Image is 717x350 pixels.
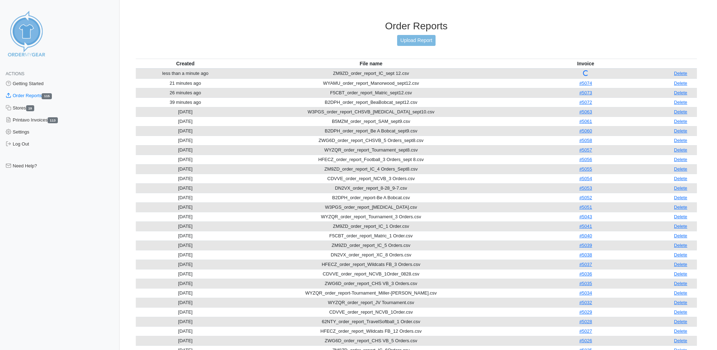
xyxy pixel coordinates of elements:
td: ZM9ZD_order_report_IC_4 Orders_Sept8.csv [235,164,507,174]
td: [DATE] [136,250,235,260]
a: Delete [674,166,687,172]
a: Delete [674,319,687,324]
a: #5043 [579,214,592,219]
td: WYAMU_order_report_Manorwood_sept12.csv [235,78,507,88]
a: #5061 [579,119,592,124]
span: 113 [48,117,58,123]
a: Delete [674,90,687,95]
td: DN2VX_order_report_8-28_9-7.csv [235,183,507,193]
td: [DATE] [136,336,235,345]
a: #5039 [579,243,592,248]
a: Delete [674,290,687,296]
span: 115 [42,93,52,99]
a: #5060 [579,128,592,134]
td: [DATE] [136,155,235,164]
a: #5053 [579,185,592,191]
a: Delete [674,81,687,86]
td: B2DPH_order_report-Be A Bobcat.csv [235,193,507,202]
td: W3PGS_order_report_CHSVB_[MEDICAL_DATA]_sept10.csv [235,107,507,117]
h3: Order Reports [136,20,697,32]
td: ZM9ZD_order_report_IC_5 Orders.csv [235,241,507,250]
td: [DATE] [136,288,235,298]
a: Delete [674,100,687,105]
td: [DATE] [136,174,235,183]
td: HFECZ_order_report_Wildcats FB_3 Orders.csv [235,260,507,269]
td: B2DPH_order_report_BeaBobcat_sept12.csv [235,97,507,107]
a: Delete [674,271,687,277]
a: Delete [674,176,687,181]
th: Invoice [507,59,664,69]
td: F5CBT_order_report_Matric_sept12.csv [235,88,507,97]
a: #5051 [579,204,592,210]
a: Delete [674,224,687,229]
td: ZWG6D_order_report_CHSVB_5 Orders_sept8.csv [235,136,507,145]
a: Delete [674,119,687,124]
td: [DATE] [136,126,235,136]
td: [DATE] [136,307,235,317]
a: #5029 [579,309,592,315]
a: #5038 [579,252,592,257]
td: 21 minutes ago [136,78,235,88]
td: [DATE] [136,231,235,241]
a: Delete [674,262,687,267]
a: Delete [674,300,687,305]
td: [DATE] [136,212,235,221]
a: #5037 [579,262,592,267]
td: 26 minutes ago [136,88,235,97]
a: #5026 [579,338,592,343]
td: [DATE] [136,164,235,174]
a: Upload Report [397,35,435,46]
a: #5058 [579,138,592,143]
td: 39 minutes ago [136,97,235,107]
a: Delete [674,309,687,315]
a: #5055 [579,166,592,172]
td: ZM9ZD_order_report_IC_sept 12.csv [235,69,507,79]
a: #5063 [579,109,592,114]
th: File name [235,59,507,69]
a: Delete [674,128,687,134]
td: [DATE] [136,202,235,212]
a: #5074 [579,81,592,86]
td: [DATE] [136,145,235,155]
a: Delete [674,147,687,153]
td: [DATE] [136,193,235,202]
td: [DATE] [136,298,235,307]
td: W3PGS_order_report_[MEDICAL_DATA].csv [235,202,507,212]
a: #5054 [579,176,592,181]
td: CDVVE_order_report_NCVB_1Order_0828.csv [235,269,507,279]
td: B5MZM_order_report_SAM_sept9.csv [235,117,507,126]
a: Delete [674,214,687,219]
a: #5056 [579,157,592,162]
td: [DATE] [136,326,235,336]
td: [DATE] [136,279,235,288]
td: [DATE] [136,221,235,231]
td: F5CBT_order_report_Matric_1 Order.csv [235,231,507,241]
td: [DATE] [136,241,235,250]
td: WYZQR_order_report_Tournament_sept8.csv [235,145,507,155]
a: Delete [674,204,687,210]
td: CDVVE_order_report_NCVB_3 Orders.csv [235,174,507,183]
td: CDVVE_order_report_NCVB_1Order.csv [235,307,507,317]
a: Delete [674,252,687,257]
a: Delete [674,185,687,191]
td: [DATE] [136,136,235,145]
td: WYZQR_order_report_JV Tournament.csv [235,298,507,307]
td: ZWG6D_order_report_CHS VB_5 Orders.csv [235,336,507,345]
td: ZWG6D_order_report_CHS VB_3 Orders.csv [235,279,507,288]
a: Delete [674,109,687,114]
td: B2DPH_order_report_Be A Bobcat_sept9.csv [235,126,507,136]
a: #5036 [579,271,592,277]
a: #5028 [579,319,592,324]
a: Delete [674,281,687,286]
th: Created [136,59,235,69]
td: [DATE] [136,183,235,193]
span: 19 [26,105,35,111]
a: Delete [674,233,687,238]
td: WYZQR_order_report_Tournament_3 Orders.csv [235,212,507,221]
a: #5057 [579,147,592,153]
td: DN2VX_order_report_XC_8 Orders.csv [235,250,507,260]
a: Delete [674,195,687,200]
a: #5072 [579,100,592,105]
a: #5040 [579,233,592,238]
td: ZM9ZD_order_report_IC_1 Order.csv [235,221,507,231]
